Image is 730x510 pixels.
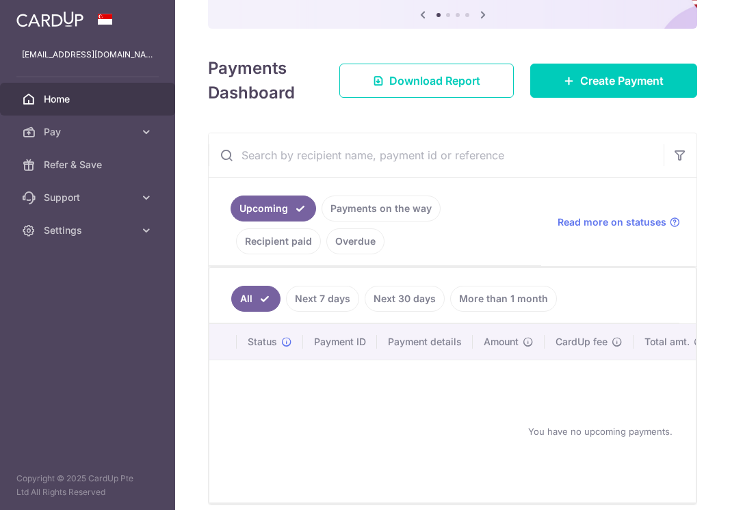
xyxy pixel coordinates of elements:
[377,324,473,360] th: Payment details
[44,191,134,204] span: Support
[44,158,134,172] span: Refer & Save
[31,10,60,22] span: Help
[484,335,519,349] span: Amount
[530,64,697,98] a: Create Payment
[231,286,281,312] a: All
[22,48,153,62] p: [EMAIL_ADDRESS][DOMAIN_NAME]
[365,286,445,312] a: Next 30 days
[44,224,134,237] span: Settings
[248,335,277,349] span: Status
[231,196,316,222] a: Upcoming
[236,228,321,254] a: Recipient paid
[339,64,514,98] a: Download Report
[322,196,441,222] a: Payments on the way
[556,335,608,349] span: CardUp fee
[389,72,480,89] span: Download Report
[326,228,384,254] a: Overdue
[580,72,664,89] span: Create Payment
[44,125,134,139] span: Pay
[208,56,315,105] h4: Payments Dashboard
[558,215,666,229] span: Read more on statuses
[209,133,664,177] input: Search by recipient name, payment id or reference
[558,215,680,229] a: Read more on statuses
[644,335,690,349] span: Total amt.
[286,286,359,312] a: Next 7 days
[44,92,134,106] span: Home
[16,11,83,27] img: CardUp
[450,286,557,312] a: More than 1 month
[303,324,377,360] th: Payment ID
